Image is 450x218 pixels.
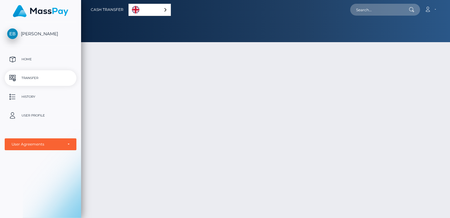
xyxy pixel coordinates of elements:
p: Home [7,55,74,64]
a: Cash Transfer [91,3,123,16]
span: [PERSON_NAME] [5,31,76,37]
p: Transfer [7,73,74,83]
a: User Profile [5,108,76,123]
a: Home [5,52,76,67]
p: History [7,92,74,102]
button: User Agreements [5,138,76,150]
a: English [129,4,171,16]
aside: Language selected: English [128,4,171,16]
div: User Agreements [12,142,63,147]
a: Transfer [5,70,76,86]
a: History [5,89,76,105]
input: Search... [350,4,409,16]
img: MassPay [13,5,68,17]
div: Language [128,4,171,16]
p: User Profile [7,111,74,120]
